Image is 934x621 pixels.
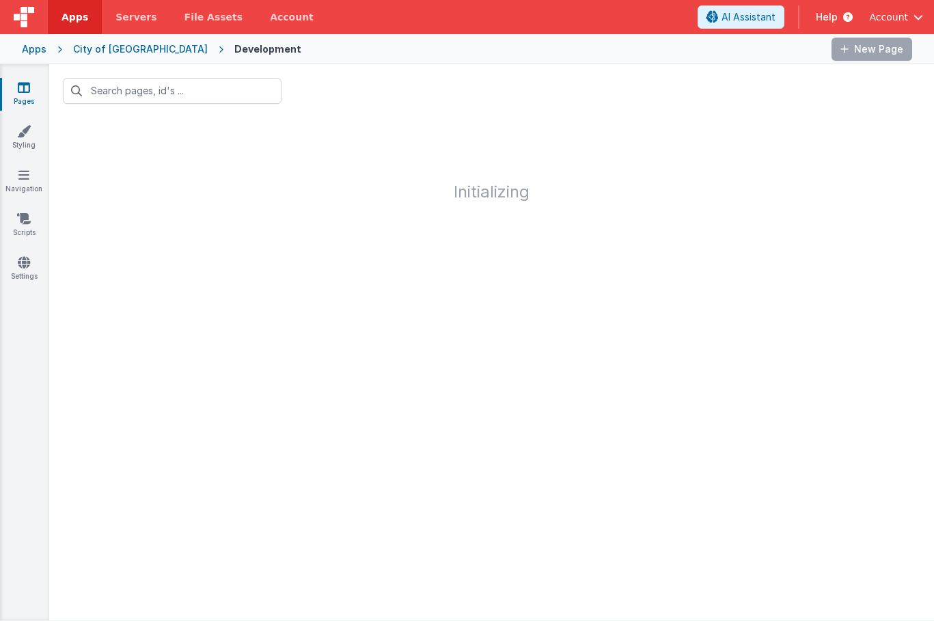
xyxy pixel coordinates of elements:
[63,78,281,104] input: Search pages, id's ...
[115,10,156,24] span: Servers
[234,42,301,56] div: Development
[184,10,243,24] span: File Assets
[49,118,934,201] h1: Initializing
[698,5,784,29] button: AI Assistant
[832,38,912,61] button: New Page
[722,10,775,24] span: AI Assistant
[869,10,923,24] button: Account
[22,42,46,56] div: Apps
[816,10,838,24] span: Help
[869,10,908,24] span: Account
[73,42,208,56] div: City of [GEOGRAPHIC_DATA]
[61,10,88,24] span: Apps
